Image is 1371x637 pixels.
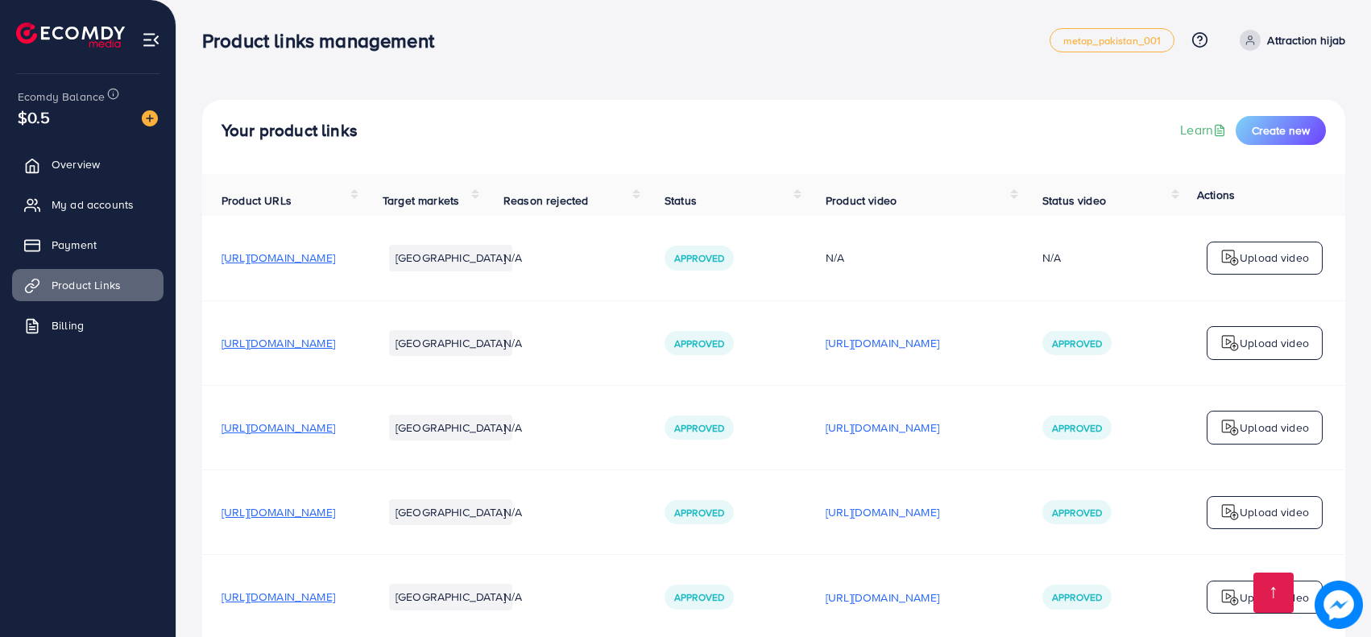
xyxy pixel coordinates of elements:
[503,335,522,351] span: N/A
[1042,192,1106,209] span: Status video
[503,504,522,520] span: N/A
[222,335,335,351] span: [URL][DOMAIN_NAME]
[12,188,164,221] a: My ad accounts
[12,269,164,301] a: Product Links
[503,589,522,605] span: N/A
[389,499,512,525] li: [GEOGRAPHIC_DATA]
[1252,122,1310,139] span: Create new
[674,590,724,604] span: Approved
[1197,187,1235,203] span: Actions
[826,588,939,607] p: [URL][DOMAIN_NAME]
[202,29,447,52] h3: Product links management
[1050,28,1175,52] a: metap_pakistan_001
[222,250,335,266] span: [URL][DOMAIN_NAME]
[826,418,939,437] p: [URL][DOMAIN_NAME]
[18,105,51,129] span: $0.5
[222,192,292,209] span: Product URLs
[1240,588,1309,607] p: Upload video
[1180,121,1229,139] a: Learn
[826,503,939,522] p: [URL][DOMAIN_NAME]
[389,245,512,271] li: [GEOGRAPHIC_DATA]
[52,156,100,172] span: Overview
[1315,581,1363,629] img: image
[52,237,97,253] span: Payment
[1240,333,1309,353] p: Upload video
[16,23,125,48] img: logo
[222,420,335,436] span: [URL][DOMAIN_NAME]
[1236,116,1326,145] button: Create new
[1042,250,1061,266] div: N/A
[1240,503,1309,522] p: Upload video
[1220,588,1240,607] img: logo
[222,589,335,605] span: [URL][DOMAIN_NAME]
[389,584,512,610] li: [GEOGRAPHIC_DATA]
[674,251,724,265] span: Approved
[1220,503,1240,522] img: logo
[222,504,335,520] span: [URL][DOMAIN_NAME]
[1240,418,1309,437] p: Upload video
[12,229,164,261] a: Payment
[1052,421,1102,435] span: Approved
[674,337,724,350] span: Approved
[1220,248,1240,267] img: logo
[1233,30,1345,51] a: Attraction hijab
[674,421,724,435] span: Approved
[222,121,358,141] h4: Your product links
[826,192,897,209] span: Product video
[12,148,164,180] a: Overview
[52,196,134,213] span: My ad accounts
[1220,418,1240,437] img: logo
[18,89,105,105] span: Ecomdy Balance
[503,250,522,266] span: N/A
[389,330,512,356] li: [GEOGRAPHIC_DATA]
[1267,31,1345,50] p: Attraction hijab
[674,506,724,519] span: Approved
[52,317,84,333] span: Billing
[826,333,939,353] p: [URL][DOMAIN_NAME]
[52,277,121,293] span: Product Links
[1220,333,1240,353] img: logo
[142,31,160,49] img: menu
[1052,590,1102,604] span: Approved
[383,192,459,209] span: Target markets
[1063,35,1162,46] span: metap_pakistan_001
[1052,337,1102,350] span: Approved
[12,309,164,341] a: Billing
[503,420,522,436] span: N/A
[826,250,1004,266] div: N/A
[1052,506,1102,519] span: Approved
[665,192,697,209] span: Status
[389,415,512,441] li: [GEOGRAPHIC_DATA]
[503,192,588,209] span: Reason rejected
[142,110,158,126] img: image
[1240,248,1309,267] p: Upload video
